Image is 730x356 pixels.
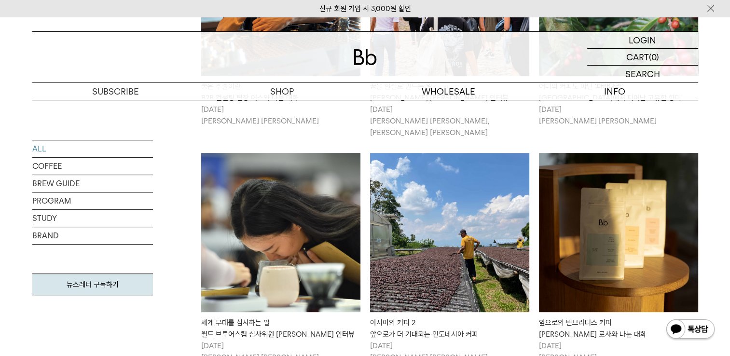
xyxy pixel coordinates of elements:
[32,140,153,157] a: ALL
[539,317,698,340] div: 앞으로의 빈브라더스 커피 [PERSON_NAME] 로사와 나눈 대화
[629,32,656,48] p: LOGIN
[649,49,659,65] p: (0)
[370,153,529,312] img: 아시아의 커피 2앞으로가 더 기대되는 인도네시아 커피
[532,83,698,100] p: INFO
[539,153,698,312] img: 앞으로의 빈브라더스 커피 그린빈 바이어 로사와 나눈 대화
[665,318,716,342] img: 카카오톡 채널 1:1 채팅 버튼
[32,192,153,209] a: PROGRAM
[32,227,153,244] a: BRAND
[625,66,660,82] p: SEARCH
[319,4,411,13] a: 신규 회원 가입 시 3,000원 할인
[539,104,698,127] p: [DATE] [PERSON_NAME] [PERSON_NAME]
[201,317,360,340] div: 세계 무대를 심사하는 일 월드 브루어스컵 심사위원 [PERSON_NAME] 인터뷰
[201,104,360,127] p: [DATE] [PERSON_NAME] [PERSON_NAME]
[626,49,649,65] p: CART
[201,153,360,312] img: 세계 무대를 심사하는 일월드 브루어스컵 심사위원 크리스티 인터뷰
[32,210,153,227] a: STUDY
[370,317,529,340] div: 아시아의 커피 2 앞으로가 더 기대되는 인도네시아 커피
[32,274,153,295] a: 뉴스레터 구독하기
[32,175,153,192] a: BREW GUIDE
[32,158,153,175] a: COFFEE
[370,104,529,138] p: [DATE] [PERSON_NAME] [PERSON_NAME], [PERSON_NAME] [PERSON_NAME]
[32,83,199,100] a: SUBSCRIBE
[199,83,365,100] a: SHOP
[365,83,532,100] p: WHOLESALE
[587,49,698,66] a: CART (0)
[587,32,698,49] a: LOGIN
[354,49,377,65] img: 로고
